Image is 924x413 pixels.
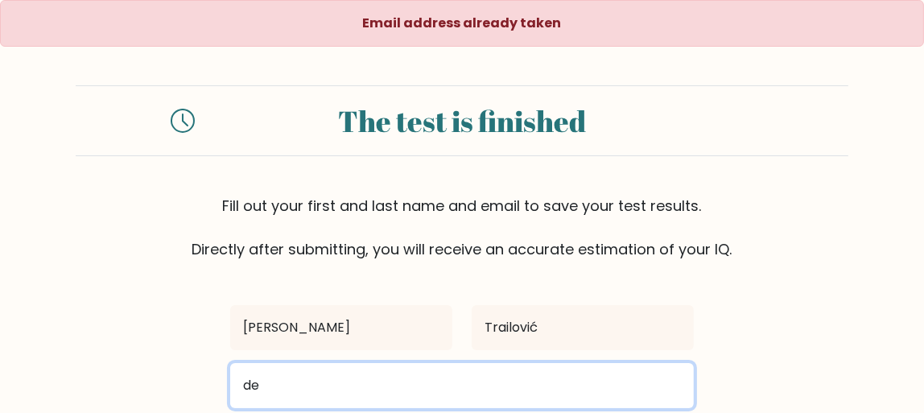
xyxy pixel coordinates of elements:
[76,195,848,260] div: Fill out your first and last name and email to save your test results. Directly after submitting,...
[230,363,694,408] input: Email
[472,305,694,350] input: Last name
[214,99,710,142] div: The test is finished
[363,14,562,32] strong: Email address already taken
[230,305,452,350] input: First name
